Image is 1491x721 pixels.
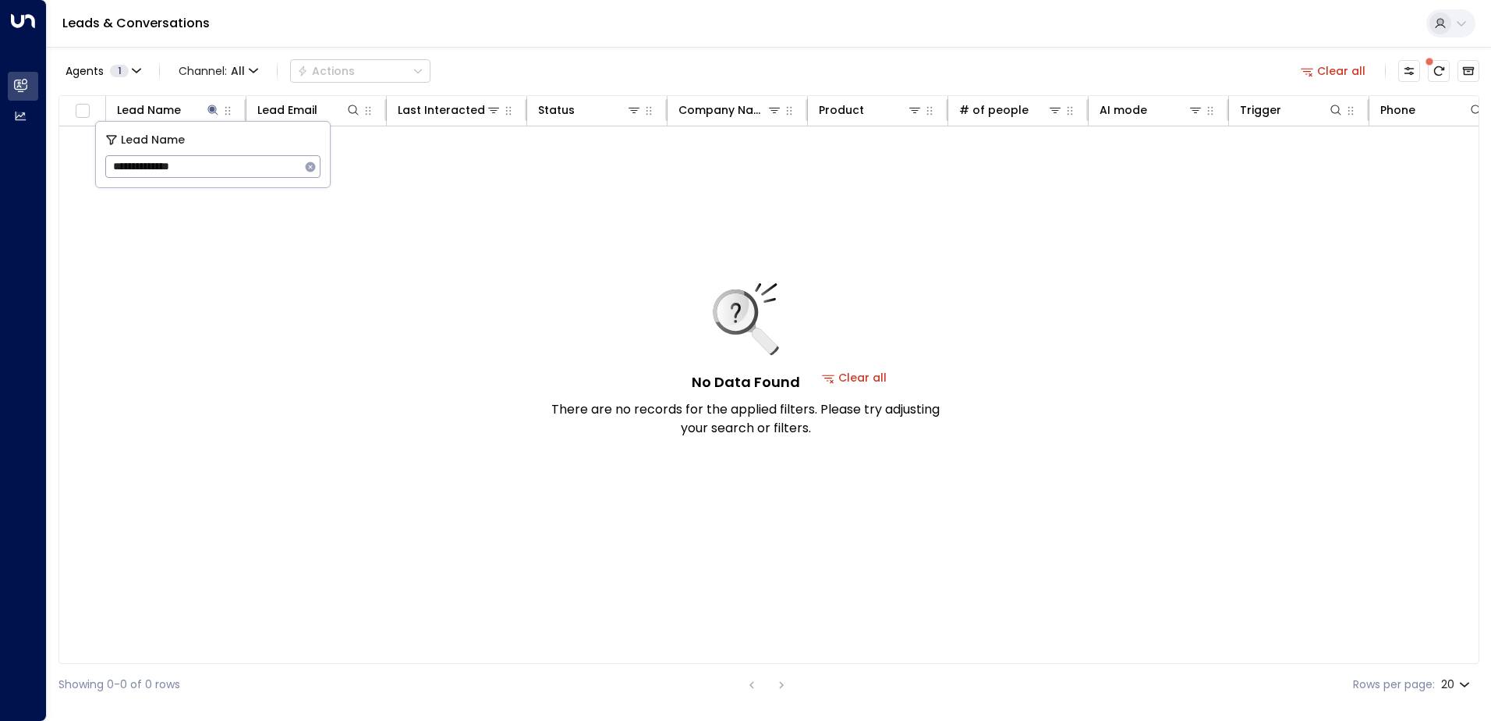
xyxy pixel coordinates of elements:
button: Customize [1398,60,1420,82]
div: Company Name [678,101,782,119]
p: There are no records for the applied filters. Please try adjusting your search or filters. [551,400,940,438]
button: Channel:All [172,60,264,82]
label: Rows per page: [1353,677,1435,693]
div: Product [819,101,923,119]
div: Status [538,101,642,119]
div: Last Interacted [398,101,501,119]
div: Phone [1380,101,1415,119]
div: AI mode [1100,101,1203,119]
button: Agents1 [58,60,147,82]
button: Clear all [1294,60,1372,82]
div: Lead Email [257,101,317,119]
span: Channel: [172,60,264,82]
div: Company Name [678,101,767,119]
div: Lead Name [117,101,221,119]
div: Phone [1380,101,1484,119]
button: Actions [290,59,430,83]
button: Archived Leads [1457,60,1479,82]
h5: No Data Found [692,371,800,392]
div: Showing 0-0 of 0 rows [58,677,180,693]
span: Lead Name [121,131,185,149]
nav: pagination navigation [742,675,792,694]
div: Trigger [1240,101,1344,119]
div: AI mode [1100,101,1147,119]
span: There are new threads available. Refresh the grid to view the latest updates. [1428,60,1450,82]
div: Actions [297,64,355,78]
div: Lead Name [117,101,181,119]
div: Status [538,101,575,119]
a: Leads & Conversations [62,14,210,32]
span: 1 [110,65,129,77]
span: All [231,65,245,77]
div: Lead Email [257,101,361,119]
div: Trigger [1240,101,1281,119]
div: Product [819,101,864,119]
div: 20 [1441,673,1473,696]
div: # of people [959,101,1063,119]
div: Button group with a nested menu [290,59,430,83]
span: Agents [66,66,104,76]
span: Toggle select all [73,101,92,121]
div: Last Interacted [398,101,485,119]
div: # of people [959,101,1029,119]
